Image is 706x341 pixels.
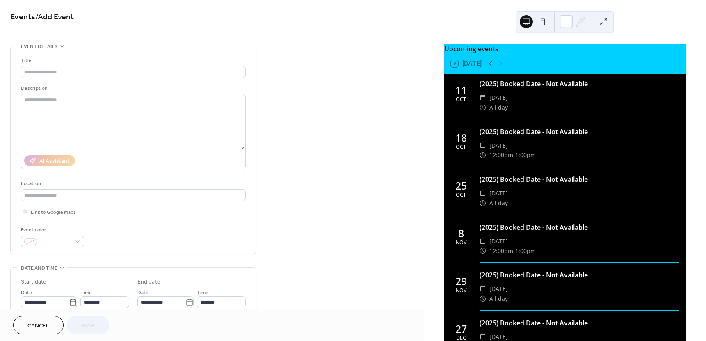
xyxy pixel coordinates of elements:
[456,240,466,245] div: Nov
[480,93,486,103] div: ​
[480,246,486,256] div: ​
[489,246,513,256] span: 12:00pm
[489,141,508,151] span: [DATE]
[480,150,486,160] div: ​
[455,181,467,191] div: 25
[456,144,466,150] div: Oct
[480,222,679,232] div: (2025) Booked Date - Not Available
[480,318,679,328] div: (2025) Booked Date - Not Available
[480,79,679,89] div: (2025) Booked Date - Not Available
[197,288,208,297] span: Time
[21,42,57,51] span: Event details
[456,97,466,102] div: Oct
[513,150,515,160] span: -
[21,264,57,272] span: Date and time
[444,44,686,54] div: Upcoming events
[480,174,679,184] div: (2025) Booked Date - Not Available
[80,288,92,297] span: Time
[480,270,679,280] div: (2025) Booked Date - Not Available
[513,246,515,256] span: -
[480,103,486,112] div: ​
[480,284,486,294] div: ​
[489,284,508,294] span: [DATE]
[480,127,679,137] div: (2025) Booked Date - Not Available
[13,316,64,334] button: Cancel
[489,188,508,198] span: [DATE]
[455,324,467,334] div: 27
[455,276,467,286] div: 29
[515,246,536,256] span: 1:00pm
[21,288,32,297] span: Date
[10,9,35,25] a: Events
[455,133,467,143] div: 18
[458,228,464,238] div: 8
[489,236,508,246] span: [DATE]
[456,192,466,198] div: Oct
[480,294,486,304] div: ​
[456,336,466,341] div: Dec
[489,150,513,160] span: 12:00pm
[21,278,46,286] div: Start date
[27,322,49,330] span: Cancel
[489,93,508,103] span: [DATE]
[21,226,82,234] div: Event color
[455,85,467,95] div: 11
[137,278,160,286] div: End date
[489,103,508,112] span: All day
[480,198,486,208] div: ​
[515,150,536,160] span: 1:00pm
[21,84,244,93] div: Description
[137,288,149,297] span: Date
[480,236,486,246] div: ​
[31,208,76,217] span: Link to Google Maps
[456,288,466,293] div: Nov
[35,9,74,25] span: / Add Event
[489,198,508,208] span: All day
[489,294,508,304] span: All day
[21,179,244,188] div: Location
[21,56,244,65] div: Title
[480,188,486,198] div: ​
[480,141,486,151] div: ​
